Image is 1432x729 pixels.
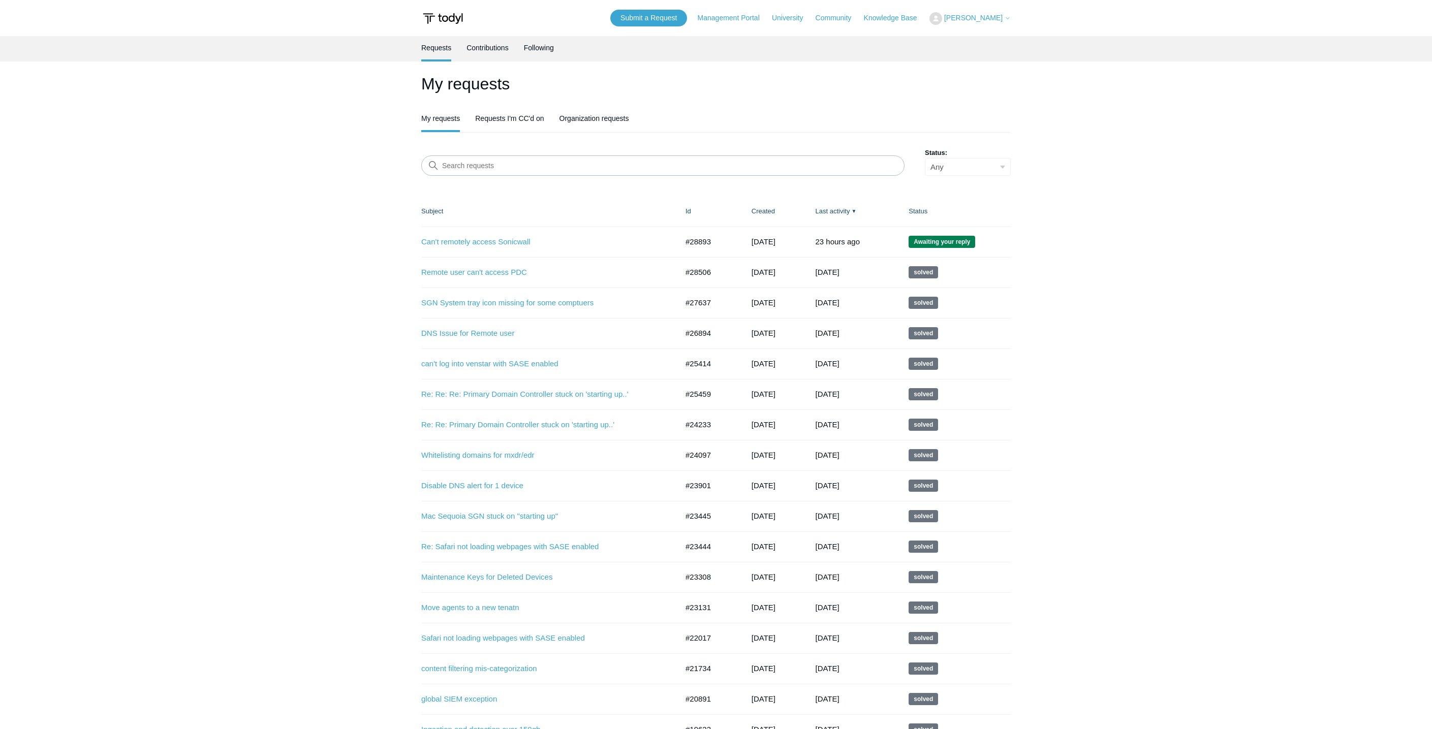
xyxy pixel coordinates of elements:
[815,512,839,520] time: 04/03/2025, 17:01
[944,14,1003,22] span: [PERSON_NAME]
[815,268,839,276] time: 10/02/2025, 11:44
[815,481,839,490] time: 04/24/2025, 09:02
[421,632,663,644] a: Safari not loading webpages with SASE enabled
[421,196,675,227] th: Subject
[909,480,938,492] span: This request has been solved
[909,449,938,461] span: This request has been solved
[421,9,464,28] img: Todyl Support Center Help Center home page
[752,664,775,673] time: 12/05/2024, 14:06
[815,298,839,307] time: 09/22/2025, 15:02
[816,13,862,23] a: Community
[675,562,741,592] td: #23308
[421,572,663,583] a: Maintenance Keys for Deleted Devices
[421,511,663,522] a: Mac Sequoia SGN stuck on "starting up"
[675,196,741,227] th: Id
[909,327,938,339] span: This request has been solved
[421,389,663,400] a: Re: Re: Re: Primary Domain Controller stuck on 'starting up..'
[421,297,663,309] a: SGN System tray icon missing for some comptuers
[675,684,741,714] td: #20891
[752,359,775,368] time: 06/10/2025, 13:46
[815,573,839,581] time: 03/26/2025, 16:02
[421,419,663,431] a: Re: Re: Primary Domain Controller stuck on 'starting up..'
[752,481,775,490] time: 03/27/2025, 13:12
[909,662,938,675] span: This request has been solved
[752,573,775,581] time: 02/28/2025, 12:55
[610,10,687,26] a: Submit a Request
[675,379,741,409] td: #25459
[421,155,905,176] input: Search requests
[815,603,839,612] time: 03/20/2025, 16:02
[675,653,741,684] td: #21734
[909,358,938,370] span: This request has been solved
[421,328,663,339] a: DNS Issue for Remote user
[559,107,629,130] a: Organization requests
[929,12,1011,25] button: [PERSON_NAME]
[909,632,938,644] span: This request has been solved
[675,257,741,288] td: #28506
[851,207,856,215] span: ▼
[815,390,839,398] time: 07/03/2025, 10:02
[815,359,839,368] time: 08/05/2025, 16:02
[752,420,775,429] time: 04/14/2025, 09:31
[864,13,927,23] a: Knowledge Base
[925,148,1011,158] label: Status:
[675,348,741,379] td: #25414
[675,592,741,623] td: #23131
[815,542,839,551] time: 04/03/2025, 11:02
[815,694,839,703] time: 11/11/2024, 13:03
[421,693,663,705] a: global SIEM exception
[815,237,860,246] time: 10/13/2025, 11:56
[675,470,741,501] td: #23901
[815,420,839,429] time: 05/04/2025, 16:01
[698,13,770,23] a: Management Portal
[675,531,741,562] td: #23444
[421,450,663,461] a: Whitelisting domains for mxdr/edr
[752,298,775,307] time: 08/25/2025, 08:18
[421,663,663,675] a: content filtering mis-categorization
[421,107,460,130] a: My requests
[815,207,850,215] a: Last activity▼
[752,237,775,246] time: 10/13/2025, 10:57
[909,510,938,522] span: This request has been solved
[752,268,775,276] time: 09/29/2025, 11:14
[752,694,775,703] time: 10/22/2024, 09:41
[752,603,775,612] time: 02/21/2025, 08:52
[675,623,741,653] td: #22017
[909,541,938,553] span: This request has been solved
[909,297,938,309] span: This request has been solved
[524,36,554,59] a: Following
[815,329,839,337] time: 08/27/2025, 13:02
[909,693,938,705] span: This request has been solved
[475,107,544,130] a: Requests I'm CC'd on
[421,36,451,59] a: Requests
[752,207,775,215] a: Created
[466,36,509,59] a: Contributions
[909,419,938,431] span: This request has been solved
[421,236,663,248] a: Can't remotely access Sonicwall
[675,501,741,531] td: #23445
[752,451,775,459] time: 04/07/2025, 14:10
[421,72,1011,96] h1: My requests
[752,542,775,551] time: 03/06/2025, 13:51
[898,196,1011,227] th: Status
[675,288,741,318] td: #27637
[421,541,663,553] a: Re: Safari not loading webpages with SASE enabled
[909,571,938,583] span: This request has been solved
[421,602,663,614] a: Move agents to a new tenatn
[909,236,975,248] span: We are waiting for you to respond
[421,480,663,492] a: Disable DNS alert for 1 device
[815,633,839,642] time: 01/20/2025, 09:03
[675,318,741,348] td: #26894
[752,512,775,520] time: 03/06/2025, 14:23
[815,451,839,459] time: 05/04/2025, 10:02
[752,633,775,642] time: 12/19/2024, 12:22
[675,409,741,440] td: #24233
[909,266,938,278] span: This request has been solved
[421,358,663,370] a: can't log into venstar with SASE enabled
[909,601,938,614] span: This request has been solved
[421,267,663,278] a: Remote user can't access PDC
[752,390,775,398] time: 06/12/2025, 09:49
[675,227,741,257] td: #28893
[752,329,775,337] time: 07/30/2025, 16:52
[909,388,938,400] span: This request has been solved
